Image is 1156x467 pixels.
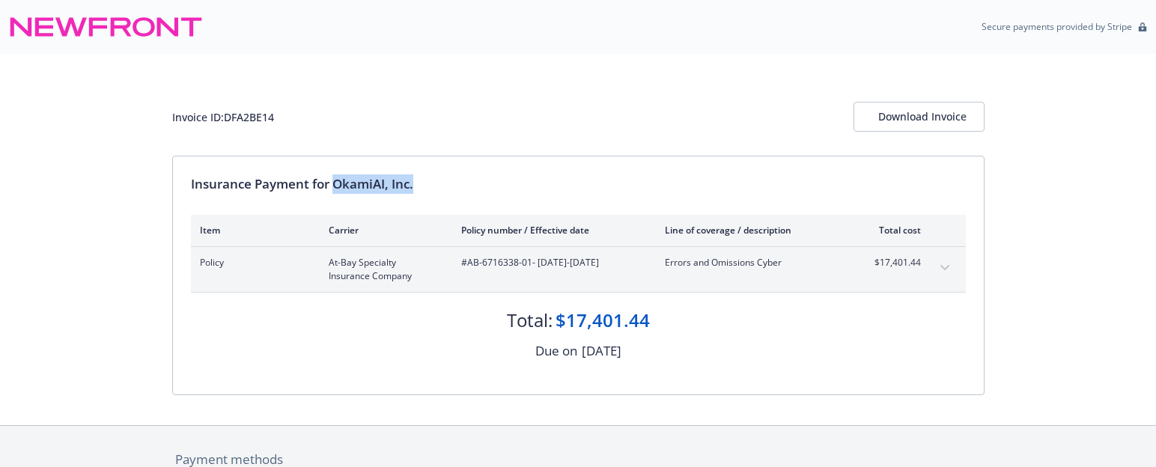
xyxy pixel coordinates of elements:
span: Policy [200,256,305,269]
div: Total cost [865,224,921,236]
div: Policy number / Effective date [461,224,641,236]
span: Errors and Omissions Cyber [665,256,841,269]
span: #AB-6716338-01 - [DATE]-[DATE] [461,256,641,269]
button: Download Invoice [854,102,985,132]
div: Item [200,224,305,236]
div: Download Invoice [878,103,960,131]
div: Insurance Payment for OkamiAI, Inc. [191,174,966,194]
div: PolicyAt-Bay Specialty Insurance Company#AB-6716338-01- [DATE]-[DATE]Errors and Omissions Cyber$1... [191,247,966,292]
div: Carrier [329,224,437,236]
span: At-Bay Specialty Insurance Company [329,256,437,283]
div: Line of coverage / description [665,224,841,236]
div: Due on [535,341,577,361]
span: $17,401.44 [865,256,921,269]
button: expand content [933,256,957,280]
div: [DATE] [582,341,621,361]
div: $17,401.44 [556,308,650,333]
div: Invoice ID: DFA2BE14 [172,109,274,125]
div: Total: [507,308,553,333]
p: Secure payments provided by Stripe [982,20,1132,33]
